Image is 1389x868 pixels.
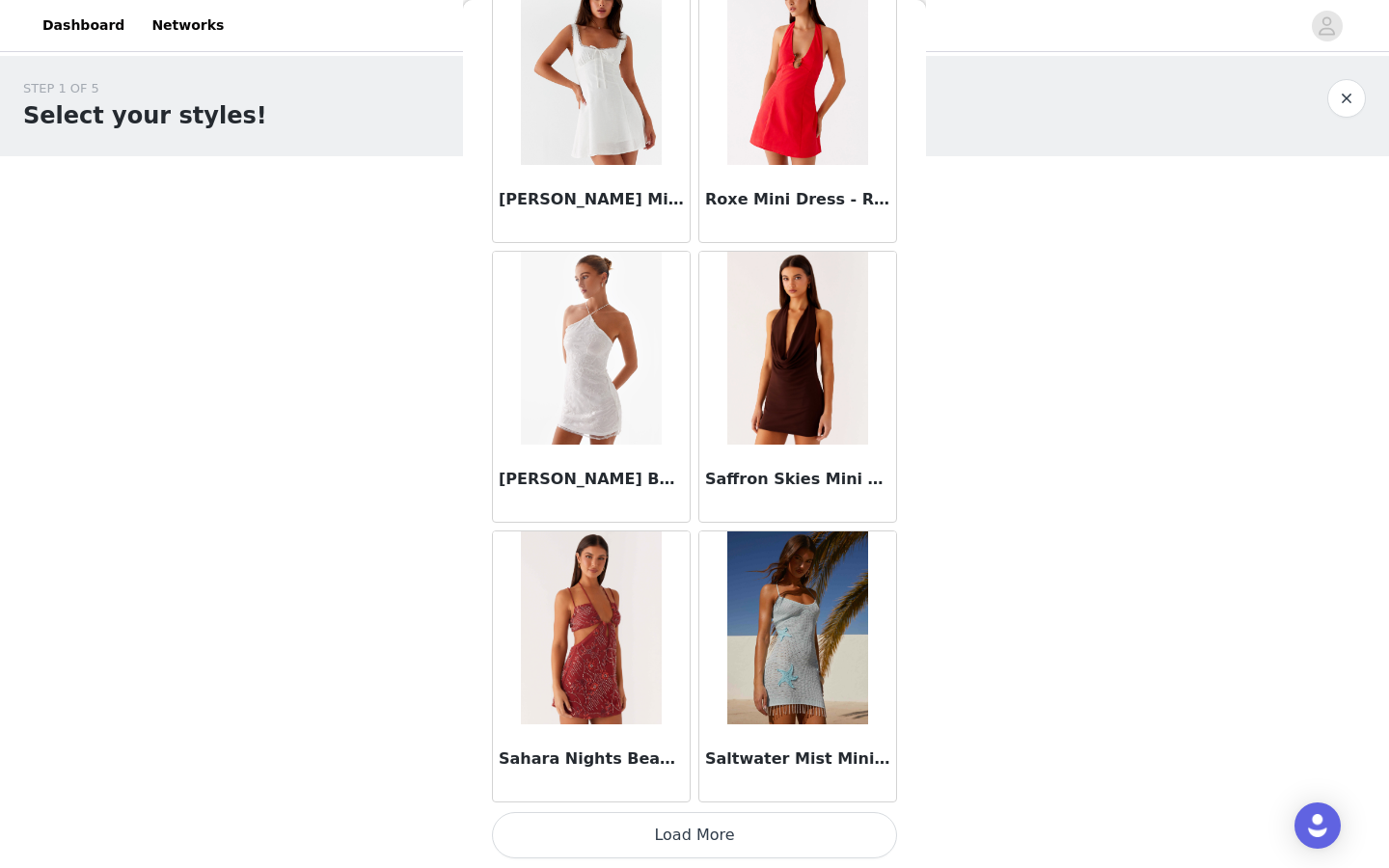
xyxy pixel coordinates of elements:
[705,747,890,771] h3: Saltwater Mist Mini Dress - Blue
[23,79,267,98] div: STEP 1 OF 5
[31,4,136,47] a: Dashboard
[705,468,890,491] h3: Saffron Skies Mini Dress - Chocolate
[1318,11,1336,41] div: avatar
[492,812,897,858] button: Load More
[521,531,661,724] img: Sahara Nights Beaded Mini Dress - Rust
[23,98,267,133] h1: Select your styles!
[705,188,890,211] h3: Roxe Mini Dress - Red
[499,747,684,771] h3: Sahara Nights Beaded Mini Dress - Rust
[521,252,661,445] img: Rumi Beaded Mini Dress - White
[499,468,684,491] h3: [PERSON_NAME] Beaded Mini Dress - White
[140,4,235,47] a: Networks
[499,188,684,211] h3: [PERSON_NAME] Mini Dress - White
[1294,802,1341,849] div: Open Intercom Messenger
[727,252,867,445] img: Saffron Skies Mini Dress - Chocolate
[727,531,867,724] img: Saltwater Mist Mini Dress - Blue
